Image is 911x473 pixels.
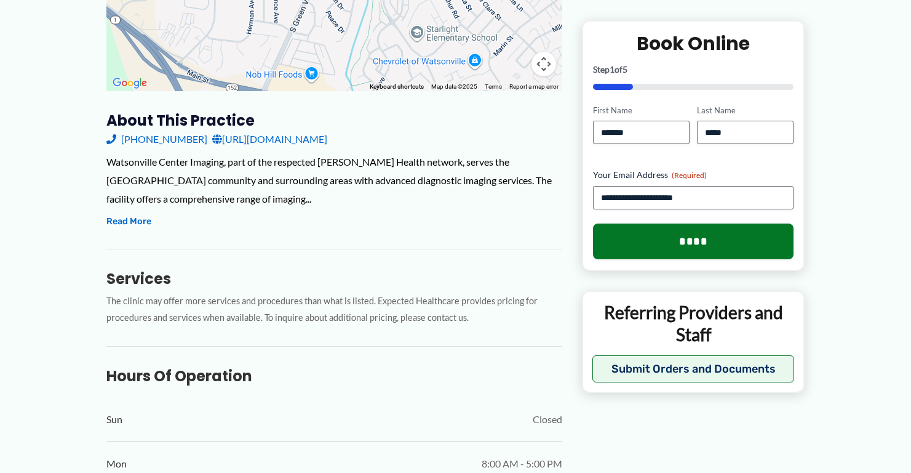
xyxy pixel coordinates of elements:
p: Referring Providers and Staff [592,301,795,346]
h3: Services [106,269,562,288]
h2: Book Online [593,31,794,55]
span: 1 [610,63,615,74]
div: Watsonville Center Imaging, part of the respected [PERSON_NAME] Health network, serves the [GEOGR... [106,153,562,208]
span: Map data ©2025 [431,83,477,90]
p: The clinic may offer more services and procedures than what is listed. Expected Healthcare provid... [106,293,562,326]
a: Terms (opens in new tab) [485,83,502,90]
a: Open this area in Google Maps (opens a new window) [109,75,150,91]
a: [URL][DOMAIN_NAME] [212,130,327,148]
h3: Hours of Operation [106,366,562,386]
h3: About this practice [106,111,562,130]
button: Submit Orders and Documents [592,355,795,382]
a: Report a map error [509,83,559,90]
span: Mon [106,455,127,473]
label: First Name [593,104,690,116]
label: Last Name [697,104,794,116]
img: Google [109,75,150,91]
span: 5 [623,63,627,74]
label: Your Email Address [593,169,794,181]
span: Sun [106,410,122,429]
button: Read More [106,214,151,229]
p: Step of [593,65,794,73]
a: [PHONE_NUMBER] [106,130,207,148]
span: 8:00 AM - 5:00 PM [482,455,562,473]
span: Closed [533,410,562,429]
span: (Required) [672,171,707,180]
button: Keyboard shortcuts [370,83,424,91]
button: Map camera controls [531,52,556,76]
